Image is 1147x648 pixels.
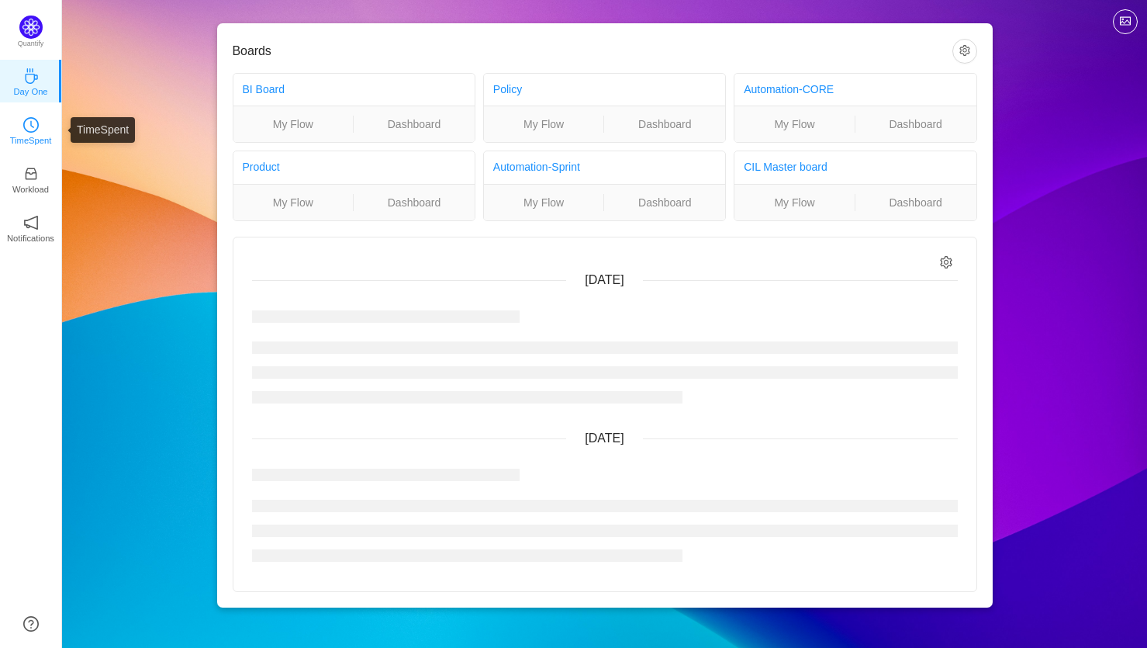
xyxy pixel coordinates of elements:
[744,161,827,173] a: CIL Master board
[585,273,624,286] span: [DATE]
[855,116,976,133] a: Dashboard
[23,215,39,230] i: icon: notification
[7,231,54,245] p: Notifications
[18,39,44,50] p: Quantify
[855,194,976,211] a: Dashboard
[734,194,855,211] a: My Flow
[23,122,39,137] a: icon: clock-circleTimeSpent
[940,256,953,269] i: icon: setting
[604,194,725,211] a: Dashboard
[23,73,39,88] a: icon: coffeeDay One
[354,116,475,133] a: Dashboard
[493,161,580,173] a: Automation-Sprint
[23,117,39,133] i: icon: clock-circle
[484,116,604,133] a: My Flow
[23,68,39,84] i: icon: coffee
[23,616,39,632] a: icon: question-circle
[952,39,977,64] button: icon: setting
[354,194,475,211] a: Dashboard
[19,16,43,39] img: Quantify
[493,83,522,95] a: Policy
[585,431,624,445] span: [DATE]
[243,161,280,173] a: Product
[10,133,52,147] p: TimeSpent
[1113,9,1138,34] button: icon: picture
[604,116,725,133] a: Dashboard
[13,85,47,99] p: Day One
[23,220,39,235] a: icon: notificationNotifications
[233,194,354,211] a: My Flow
[233,116,354,133] a: My Flow
[744,83,834,95] a: Automation-CORE
[233,43,952,59] h3: Boards
[23,171,39,186] a: icon: inboxWorkload
[484,194,604,211] a: My Flow
[12,182,49,196] p: Workload
[23,166,39,182] i: icon: inbox
[243,83,285,95] a: BI Board
[734,116,855,133] a: My Flow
